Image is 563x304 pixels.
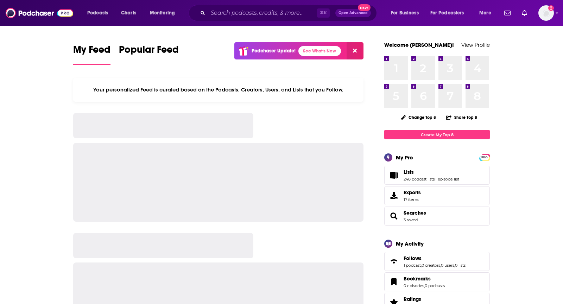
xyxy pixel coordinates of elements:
[387,256,401,266] a: Follows
[480,154,489,160] a: PRO
[430,8,464,18] span: For Podcasters
[404,255,422,261] span: Follows
[339,11,368,15] span: Open Advanced
[73,78,363,102] div: Your personalized Feed is curated based on the Podcasts, Creators, Users, and Lists that you Follow.
[6,6,73,20] img: Podchaser - Follow, Share and Rate Podcasts
[501,7,513,19] a: Show notifications dropdown
[397,113,440,122] button: Change Top 8
[404,255,466,261] a: Follows
[73,44,110,60] span: My Feed
[384,186,490,205] a: Exports
[384,252,490,271] span: Follows
[435,177,435,182] span: ,
[435,177,459,182] a: 1 episode list
[195,5,384,21] div: Search podcasts, credits, & more...
[208,7,317,19] input: Search podcasts, credits, & more...
[384,130,490,139] a: Create My Top 8
[150,8,175,18] span: Monitoring
[404,210,426,216] a: Searches
[116,7,140,19] a: Charts
[87,8,108,18] span: Podcasts
[404,177,435,182] a: 248 podcast lists
[252,48,296,54] p: Podchaser Update!
[455,263,466,268] a: 0 lists
[317,8,330,18] span: ⌘ K
[384,272,490,291] span: Bookmarks
[298,46,341,56] a: See What's New
[479,8,491,18] span: More
[404,296,445,302] a: Ratings
[404,275,445,282] a: Bookmarks
[404,189,421,196] span: Exports
[358,4,371,11] span: New
[519,7,530,19] a: Show notifications dropdown
[426,7,474,19] button: open menu
[425,283,445,288] a: 0 podcasts
[424,283,425,288] span: ,
[384,207,490,226] span: Searches
[548,5,554,11] svg: Add a profile image
[421,263,422,268] span: ,
[422,263,440,268] a: 0 creators
[73,44,110,65] a: My Feed
[145,7,184,19] button: open menu
[386,7,428,19] button: open menu
[396,240,424,247] div: My Activity
[384,166,490,185] span: Lists
[404,296,421,302] span: Ratings
[387,170,401,180] a: Lists
[82,7,117,19] button: open menu
[538,5,554,21] span: Logged in as TeemsPR
[119,44,179,60] span: Popular Feed
[474,7,500,19] button: open menu
[404,283,424,288] a: 0 episodes
[387,277,401,287] a: Bookmarks
[461,42,490,48] a: View Profile
[404,217,418,222] a: 3 saved
[391,8,419,18] span: For Business
[538,5,554,21] button: Show profile menu
[404,169,459,175] a: Lists
[387,211,401,221] a: Searches
[119,44,179,65] a: Popular Feed
[396,154,413,161] div: My Pro
[387,191,401,201] span: Exports
[404,275,431,282] span: Bookmarks
[335,9,371,17] button: Open AdvancedNew
[404,197,421,202] span: 17 items
[404,263,421,268] a: 1 podcast
[384,42,454,48] a: Welcome [PERSON_NAME]!
[404,169,414,175] span: Lists
[441,263,454,268] a: 0 users
[538,5,554,21] img: User Profile
[446,110,477,124] button: Share Top 8
[121,8,136,18] span: Charts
